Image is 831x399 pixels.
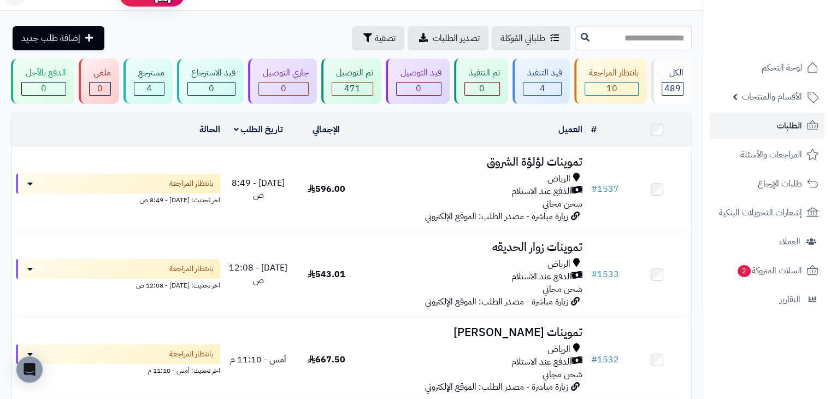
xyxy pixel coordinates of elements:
[21,32,80,45] span: إضافة طلب جديد
[344,82,361,95] span: 471
[742,89,802,104] span: الأقسام والمنتجات
[246,58,319,104] a: جاري التوصيل 0
[740,147,802,162] span: المراجعات والأسئلة
[16,364,220,375] div: اخر تحديث: أمس - 11:10 م
[234,123,284,136] a: تاريخ الطلب
[169,178,214,189] span: بانتظار المراجعة
[710,55,824,81] a: لوحة التحكم
[13,26,104,50] a: إضافة طلب جديد
[187,67,236,79] div: قيد الاسترجاع
[230,353,286,366] span: أمس - 11:10 م
[591,268,619,281] a: #1533
[710,171,824,197] a: طلبات الإرجاع
[308,268,345,281] span: 543.01
[308,353,345,366] span: 667.50
[121,58,175,104] a: مسترجع 4
[591,183,619,196] a: #1537
[41,82,46,95] span: 0
[464,67,500,79] div: تم التنفيذ
[313,123,340,136] a: الإجمالي
[21,67,66,79] div: الدفع بالآجل
[572,58,649,104] a: بانتظار المراجعة 10
[425,380,568,394] span: زيارة مباشرة - مصدر الطلب: الموقع الإلكتروني
[591,123,597,136] a: #
[16,279,220,290] div: اخر تحديث: [DATE] - 12:08 ص
[543,368,582,381] span: شحن مجاني
[510,58,573,104] a: قيد التنفيذ 4
[780,292,800,307] span: التقارير
[736,263,802,278] span: السلات المتروكة
[199,123,220,136] a: الحالة
[523,67,562,79] div: قيد التنفيذ
[332,83,373,95] div: 471
[364,241,582,254] h3: تموينات زوار الحديقه
[332,67,373,79] div: تم التوصيل
[22,83,66,95] div: 0
[97,82,103,95] span: 0
[134,83,164,95] div: 4
[606,82,617,95] span: 10
[500,32,545,45] span: طلباتي المُوكلة
[259,83,308,95] div: 0
[710,257,824,284] a: السلات المتروكة2
[547,173,570,185] span: الرياض
[209,82,214,95] span: 0
[758,176,802,191] span: طلبات الإرجاع
[416,82,421,95] span: 0
[229,261,287,287] span: [DATE] - 12:08 ص
[76,58,121,104] a: ملغي 0
[364,156,582,168] h3: تموينات لؤلؤة الشروق
[492,26,570,50] a: طلباتي المُوكلة
[384,58,452,104] a: قيد التوصيل 0
[408,26,488,50] a: تصدير الطلبات
[737,265,751,277] span: 2
[523,83,562,95] div: 4
[465,83,499,95] div: 0
[425,210,568,223] span: زيارة مباشرة - مصدر الطلب: الموقع الإلكتروني
[352,26,404,50] button: تصفية
[710,142,824,168] a: المراجعات والأسئلة
[146,82,152,95] span: 4
[585,67,639,79] div: بانتظار المراجعة
[710,286,824,313] a: التقارير
[649,58,694,104] a: الكل489
[134,67,164,79] div: مسترجع
[433,32,480,45] span: تصدير الطلبات
[308,183,345,196] span: 596.00
[757,19,821,42] img: logo-2.png
[188,83,235,95] div: 0
[547,343,570,356] span: الرياض
[779,234,800,249] span: العملاء
[543,197,582,210] span: شحن مجاني
[664,82,681,95] span: 489
[364,326,582,339] h3: تموينات [PERSON_NAME]
[16,356,43,383] div: Open Intercom Messenger
[258,67,309,79] div: جاري التوصيل
[452,58,510,104] a: تم التنفيذ 0
[558,123,582,136] a: العميل
[710,199,824,226] a: إشعارات التحويلات البنكية
[547,258,570,271] span: الرياض
[777,118,802,133] span: الطلبات
[375,32,396,45] span: تصفية
[16,193,220,205] div: اخر تحديث: [DATE] - 8:49 ص
[719,205,802,220] span: إشعارات التحويلات البنكية
[397,83,441,95] div: 0
[319,58,384,104] a: تم التوصيل 471
[169,263,214,274] span: بانتظار المراجعة
[591,353,619,366] a: #1532
[169,349,214,360] span: بانتظار المراجعة
[175,58,246,104] a: قيد الاسترجاع 0
[539,82,545,95] span: 4
[762,60,802,75] span: لوحة التحكم
[591,268,597,281] span: #
[662,67,683,79] div: الكل
[543,283,582,296] span: شحن مجاني
[710,228,824,255] a: العملاء
[511,356,571,368] span: الدفع عند الاستلام
[710,113,824,139] a: الطلبات
[425,295,568,308] span: زيارة مباشرة - مصدر الطلب: الموقع الإلكتروني
[511,271,571,283] span: الدفع عند الاستلام
[511,185,571,198] span: الدفع عند الاستلام
[591,183,597,196] span: #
